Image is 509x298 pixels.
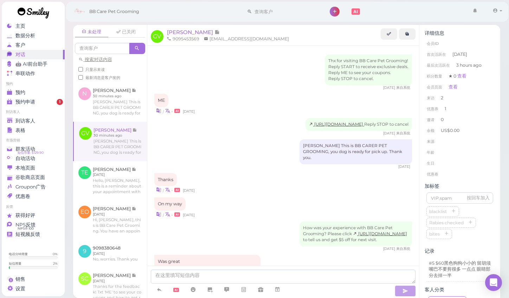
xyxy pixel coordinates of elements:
span: GV [151,30,163,43]
div: • [154,107,412,114]
span: 优惠券 [427,106,438,111]
a: 数据分析 [2,31,65,40]
span: Rabies checked [428,220,465,225]
span: 会员ID [427,41,439,46]
span: ★ 0 [449,73,466,79]
a: 本地页面 [2,163,65,173]
span: 会员页面 [427,85,442,90]
div: How was your experience with BB Care Pet Grooming? Please click to tell us and get $5 off for nex... [299,221,412,246]
li: 到访客人 [2,110,65,114]
li: [EMAIL_ADDRESS][DOMAIN_NAME] [202,36,291,42]
a: NPS反馈 NPS® 100 [2,220,65,230]
li: 9095453569 [165,36,201,42]
span: 到访客人 [15,118,35,124]
a: 设置 [2,284,65,293]
li: 2 [425,92,495,104]
a: 表格 [2,126,65,135]
div: Was great Excellent service on time when was promised [154,255,260,274]
span: 记录 [214,29,220,35]
div: • [154,186,412,193]
span: 短视频反馈 [15,231,40,237]
a: 查看 [457,73,466,79]
a: 群发活动 短信币量: $129.90 [2,144,65,154]
a: 自动活动 [2,154,65,163]
span: 03/25/2025 03:46pm [383,131,396,135]
input: 只显示未读 [78,67,83,72]
span: 邀请 [427,117,434,122]
a: 优惠卷 [2,192,65,201]
a: 预约申请 1 [2,97,65,107]
span: 对话 [15,52,25,58]
div: 记录 [425,248,495,254]
i: | [163,213,164,217]
a: 获得好评 [2,211,65,220]
span: 最新消息是客户发的 [85,75,120,80]
span: 群发活动 [15,146,35,152]
span: 获得好评 [15,212,35,218]
span: US$0.00 [441,128,459,133]
a: 短视频反馈 [2,230,65,239]
span: 来自系统 [396,246,410,251]
span: 生日 [427,161,434,166]
span: [PERSON_NAME] [167,29,214,35]
span: Groupon广告 [15,184,46,190]
span: 03/25/2025 05:07pm [183,188,195,193]
div: 详细信息 [425,30,495,36]
span: 自动活动 [15,155,35,161]
input: 查询客户 [75,43,129,54]
span: 03/25/2025 05:07pm [183,213,195,217]
p: #5 $60黑色狗狗小小的 留胡须嘴巴不要剪很多 一点点 眼睛部分去掉一半 [429,260,491,279]
input: 最新消息是客户发的 [78,75,83,80]
span: BB Care Pet Grooming [89,2,139,21]
span: 本地页面 [15,165,35,171]
div: [PERSON_NAME] This is BB CARER PET GROOMING, you dog is ready for pick up. Thank you. [299,139,412,164]
span: 谷歌商店页面 [15,174,45,180]
span: 串联动作 [15,71,35,77]
span: 销售 [15,276,25,282]
div: 2 % [53,261,58,266]
span: 🤖 AI前台助手 [15,61,47,67]
a: 串联动作 [2,69,65,78]
a: 已关闭 [109,27,143,37]
a: [URL][DOMAIN_NAME] [353,231,407,236]
a: [PERSON_NAME] [167,29,220,35]
div: Thx for visiting BB Care Pet Grooming! Reply START to receive exclusive deals. Reply ME to see yo... [325,54,412,85]
span: 3 hours ago [456,62,482,68]
span: 余额 [427,128,436,133]
span: 积分数量 [427,74,442,79]
span: 首次活跃在 [427,52,446,57]
div: 按回车加入 [467,195,490,201]
div: ME [154,94,168,107]
input: 查询客户 [252,6,320,17]
span: 客户 [15,42,25,48]
span: 预约申请 [15,99,35,105]
span: 只显示未读 [85,67,105,72]
span: 短信币量: $129.90 [18,150,44,155]
span: 数据分析 [15,33,35,39]
li: 0 [425,114,495,125]
div: Open Intercom Messenger [485,274,502,291]
span: [DATE] [452,51,467,58]
div: Reply STOP to cancel [305,118,412,131]
span: NPS反馈 [15,222,36,228]
span: 来自系统 [396,131,410,135]
div: 客人分类 [425,287,495,293]
span: 年龄 [427,150,434,155]
a: [URL][DOMAIN_NAME] [309,122,364,127]
span: 来自系统 [396,85,410,90]
i: | [163,109,164,114]
a: 预约 [2,88,65,97]
span: 表格 [15,127,25,133]
span: blacklist [428,209,448,214]
span: bites [428,231,441,237]
li: 预约 [2,81,65,86]
a: Groupon广告 [2,182,65,192]
div: 电话分钟用量 [9,252,28,256]
div: 加标签 [425,183,495,189]
a: 搜索对话内容 [78,57,112,62]
a: 客户 [2,40,65,50]
a: 对话 [2,50,65,59]
i: | [163,188,164,193]
a: 未处理 [75,27,109,38]
span: 03/25/2025 03:15pm [383,85,396,90]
